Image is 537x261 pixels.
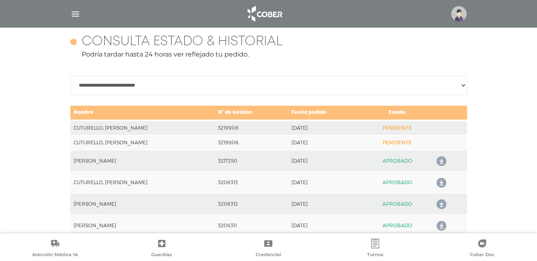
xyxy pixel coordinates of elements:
td: Estado [363,105,432,120]
td: APROBADO [363,150,432,172]
td: [DATE] [288,120,363,135]
a: Atención Médica Ya [2,239,109,259]
h4: Consulta estado & historial [82,34,283,50]
td: N° de Gestión [215,105,288,120]
td: APROBADO [363,215,432,236]
td: PENDIENTE [363,120,432,135]
td: [DATE] [288,135,363,150]
a: Credencial [215,239,322,259]
td: 3206312 [215,193,288,215]
td: APROBADO [363,193,432,215]
td: CUTURELLO, [PERSON_NAME] [70,135,215,150]
img: Cober_menu-lines-white.svg [70,9,80,19]
span: Atención Médica Ya [32,252,78,259]
td: 3217250 [215,150,288,172]
td: Nombre [70,105,215,120]
td: [DATE] [288,193,363,215]
td: 3206313 [215,172,288,193]
a: Cober Doc [428,239,535,259]
td: [DATE] [288,172,363,193]
td: [DATE] [288,150,363,172]
img: profile-placeholder.svg [451,6,467,22]
td: [PERSON_NAME] [70,150,215,172]
span: Credencial [256,252,281,259]
td: [PERSON_NAME] [70,193,215,215]
td: 3219906 [215,135,288,150]
td: 3219906 [215,120,288,135]
td: PENDIENTE [363,135,432,150]
span: Guardias [151,252,172,259]
td: [DATE] [288,215,363,236]
td: APROBADO [363,172,432,193]
td: CUTURELLO, [PERSON_NAME] [70,120,215,135]
span: Cober Doc [470,252,494,259]
a: Turnos [322,239,429,259]
span: Turnos [367,252,383,259]
img: logo_cober_home-white.png [243,4,286,24]
td: Fecha pedido [288,105,363,120]
td: [PERSON_NAME] [70,215,215,236]
td: CUTURELLO, [PERSON_NAME] [70,172,215,193]
a: Guardias [109,239,215,259]
td: 3206311 [215,215,288,236]
p: Podría tardar hasta 24 horas ver reflejado tu pedido. [70,50,467,59]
